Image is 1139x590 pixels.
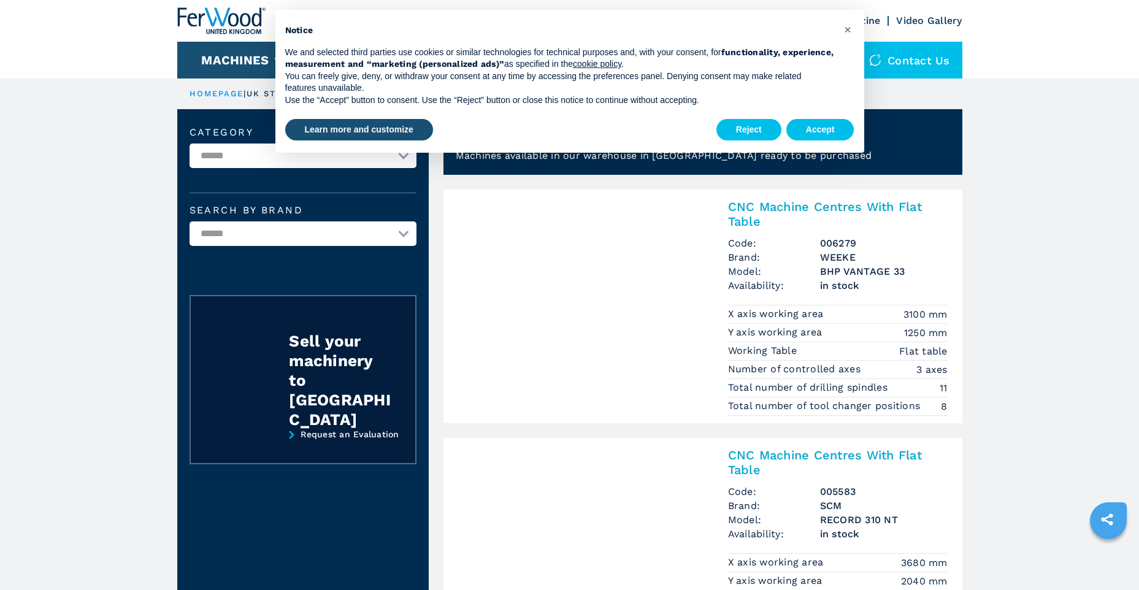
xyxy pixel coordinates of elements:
img: Contact us [869,54,881,66]
span: in stock [820,527,948,541]
p: Number of controlled axes [728,362,864,376]
strong: functionality, experience, measurement and “marketing (personalized ads)” [285,47,834,69]
p: X axis working area [728,307,827,321]
h3: BHP VANTAGE 33 [820,264,948,278]
span: | [244,89,246,98]
button: Learn more and customize [285,119,433,141]
h3: 006279 [820,236,948,250]
h3: 005583 [820,485,948,499]
em: 1250 mm [904,326,948,340]
button: Machines [201,53,269,67]
iframe: Chat [1087,535,1130,581]
h3: RECORD 310 NT [820,513,948,527]
button: Close this notice [838,20,858,39]
h3: CNC Machine Centres With Flat Table [728,199,948,229]
p: Working Table [728,344,800,358]
span: Model: [728,264,820,278]
a: cookie policy [573,59,621,69]
img: Ferwood [177,7,266,34]
p: Use the “Accept” button to consent. Use the “Reject” button or close this notice to continue with... [285,94,835,107]
p: We and selected third parties use cookies or similar technologies for technical purposes and, wit... [285,47,835,71]
button: Accept [786,119,854,141]
span: × [844,22,851,37]
span: Model: [728,513,820,527]
h3: WEEKE [820,250,948,264]
a: Request an Evaluation [190,429,416,473]
em: 3100 mm [903,307,948,321]
em: Flat table [899,344,948,358]
p: You can freely give, deny, or withdraw your consent at any time by accessing the preferences pane... [285,71,835,94]
h2: Notice [285,25,835,37]
em: 11 [940,381,948,395]
em: 3 axes [916,362,948,377]
label: Category [190,128,416,137]
em: 3680 mm [901,556,948,570]
p: Y axis working area [728,574,826,588]
span: Availability: [728,527,820,541]
a: sharethis [1092,504,1122,535]
a: CNC Machine Centres With Flat Table WEEKE BHP VANTAGE 33CNC Machine Centres With Flat TableCode:0... [443,190,962,423]
p: X axis working area [728,556,827,569]
a: Video Gallery [896,15,962,26]
p: Total number of tool changer positions [728,399,924,413]
p: Total number of drilling spindles [728,381,891,394]
div: Contact us [857,42,962,79]
span: in stock [820,278,948,293]
span: Availability: [728,278,820,293]
p: uk stock [247,88,297,99]
span: Brand: [728,499,820,513]
p: Y axis working area [728,326,826,339]
h3: SCM [820,499,948,513]
label: Search by brand [190,205,416,215]
div: Sell your machinery to [GEOGRAPHIC_DATA] [289,331,391,429]
em: 2040 mm [901,574,948,588]
span: Brand: [728,250,820,264]
em: 8 [941,399,947,413]
a: HOMEPAGE [190,89,244,98]
button: Reject [716,119,781,141]
span: Code: [728,236,820,250]
span: Code: [728,485,820,499]
h3: CNC Machine Centres With Flat Table [728,448,948,477]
